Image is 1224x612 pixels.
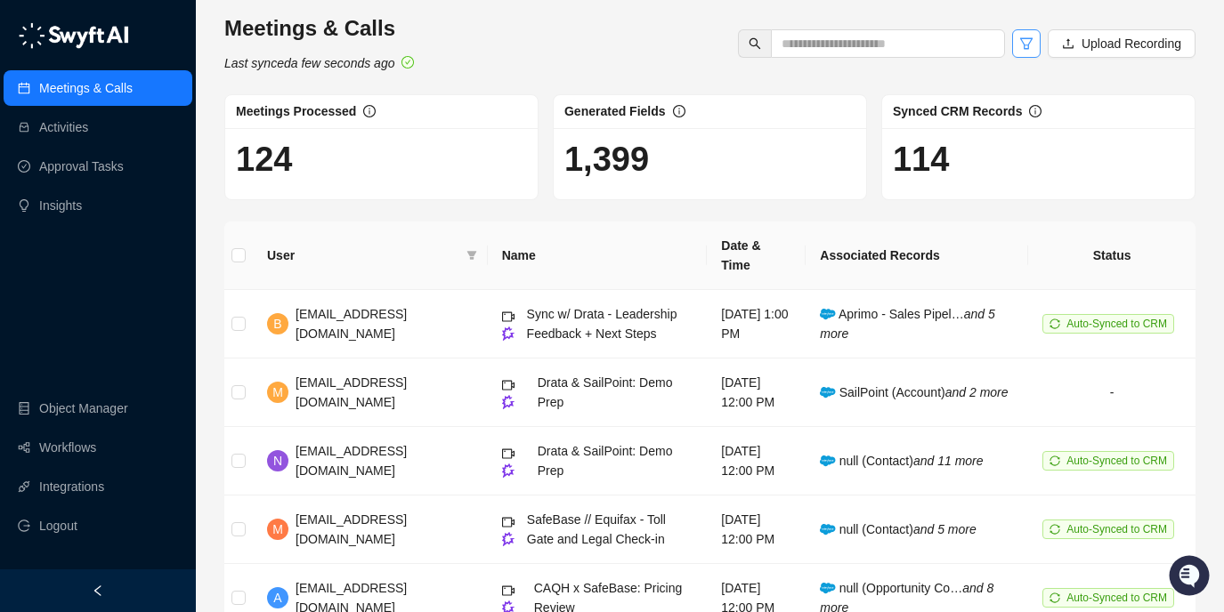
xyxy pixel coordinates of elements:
img: 5124521997842_fc6d7dfcefe973c2e489_88.png [18,161,50,193]
span: Meetings Processed [236,104,356,118]
th: Name [488,221,708,290]
img: gong-Dwh8HbPa.png [502,532,515,545]
i: and 11 more [913,454,984,468]
i: and 5 more [820,307,995,341]
h1: 124 [236,139,527,180]
h1: 114 [893,139,1184,180]
span: logout [18,519,30,532]
th: Status [1028,221,1196,290]
div: Start new chat [61,161,292,179]
span: check-circle [401,56,414,68]
a: 📶Status [73,242,144,274]
span: User [267,246,459,265]
i: Last synced a few seconds ago [224,56,394,70]
iframe: Open customer support [1167,553,1215,601]
span: B [273,314,281,334]
span: M [272,519,283,539]
span: Drata & SailPoint: Demo Prep [538,375,673,409]
span: info-circle [363,105,376,117]
span: [EMAIL_ADDRESS][DOMAIN_NAME] [296,375,407,409]
a: 📚Docs [11,242,73,274]
span: left [92,584,104,597]
td: [DATE] 12:00 PM [707,427,806,495]
span: search [749,37,761,50]
span: Auto-Synced to CRM [1066,523,1167,535]
img: gong-Dwh8HbPa.png [502,463,515,477]
i: and 5 more [913,522,977,536]
span: [EMAIL_ADDRESS][DOMAIN_NAME] [296,512,407,546]
span: sync [1050,455,1060,466]
td: [DATE] 1:00 PM [707,290,806,358]
img: gong-Dwh8HbPa.png [502,326,515,340]
span: A [273,588,281,608]
a: Approval Tasks [39,149,124,184]
h3: Meetings & Calls [224,14,414,43]
span: Generated Fields [564,104,666,118]
a: Insights [39,188,82,223]
span: Upload Recording [1082,34,1181,53]
span: Pylon [177,293,215,306]
span: M [272,382,283,402]
span: Sync w/ Drata - Leadership Feedback + Next Steps [527,307,677,341]
td: [DATE] 12:00 PM [707,358,806,427]
button: Start new chat [303,166,324,188]
span: video-camera [502,584,515,597]
th: Date & Time [707,221,806,290]
span: info-circle [673,105,685,117]
span: [EMAIL_ADDRESS][DOMAIN_NAME] [296,444,407,478]
span: [EMAIL_ADDRESS][DOMAIN_NAME] [296,307,407,341]
span: Logout [39,508,77,544]
span: Auto-Synced to CRM [1066,592,1167,604]
span: video-camera [502,516,515,528]
span: Drata & SailPoint: Demo Prep [538,444,673,478]
span: video-camera [502,447,515,460]
span: sync [1050,592,1060,603]
th: Associated Records [806,221,1028,290]
span: filter [466,250,477,261]
span: SafeBase // Equifax - Toll Gate and Legal Check-in [527,512,666,546]
p: Welcome 👋 [18,71,324,100]
span: video-camera [502,310,515,323]
a: Workflows [39,430,96,465]
div: We're available if you need us! [61,179,225,193]
span: Auto-Synced to CRM [1066,455,1167,467]
span: video-camera [502,379,515,391]
span: null (Contact) [820,522,976,536]
div: 📚 [18,251,32,265]
a: Powered byPylon [126,292,215,306]
div: 📶 [80,251,94,265]
span: Status [98,249,137,267]
i: and 2 more [945,385,1009,399]
a: Activities [39,109,88,145]
span: null (Contact) [820,454,983,468]
td: - [1028,358,1196,427]
span: Synced CRM Records [893,104,1022,118]
span: sync [1050,524,1060,535]
span: Docs [36,249,66,267]
td: [DATE] 12:00 PM [707,495,806,564]
a: Meetings & Calls [39,70,133,106]
img: Swyft AI [18,18,53,53]
span: SailPoint (Account) [820,385,1008,399]
button: Upload Recording [1048,29,1196,58]
img: gong-Dwh8HbPa.png [502,395,515,408]
span: filter [463,242,481,269]
a: Integrations [39,469,104,504]
span: info-circle [1029,105,1042,117]
span: N [273,451,282,471]
a: Object Manager [39,391,128,426]
span: Aprimo - Sales Pipel… [820,307,995,341]
h1: 1,399 [564,139,855,180]
span: upload [1062,37,1074,50]
span: sync [1050,318,1060,329]
h2: How can we help? [18,100,324,128]
img: logo-05li4sbe.png [18,22,129,49]
span: Auto-Synced to CRM [1066,318,1167,330]
span: filter [1019,36,1034,51]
